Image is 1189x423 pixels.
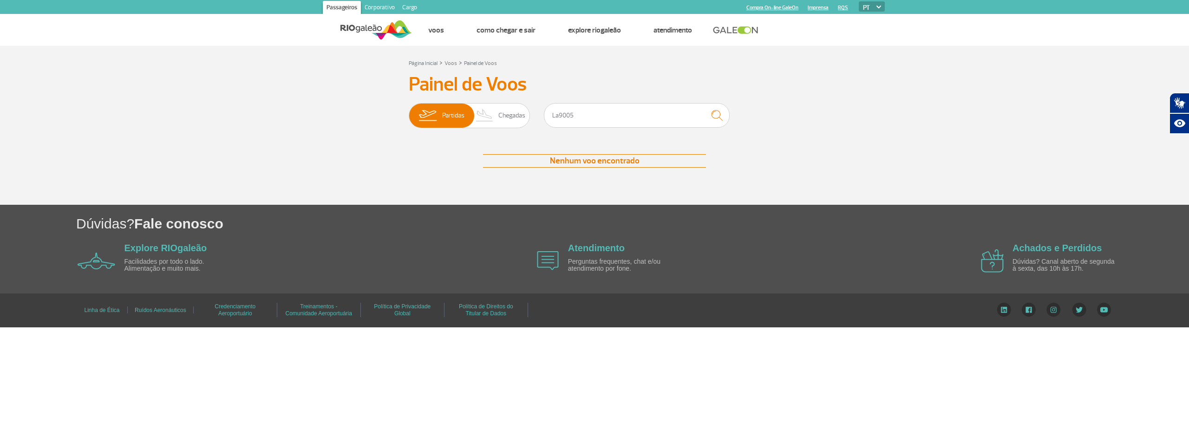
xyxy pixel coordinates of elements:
[459,300,513,320] a: Política de Direitos do Titular de Dados
[439,57,443,68] a: >
[544,103,730,128] input: Voo, cidade ou cia aérea
[399,1,421,16] a: Cargo
[413,104,442,128] img: slider-embarque
[981,249,1004,273] img: airplane icon
[1169,93,1189,113] button: Abrir tradutor de língua de sinais.
[286,300,352,320] a: Treinamentos - Comunidade Aeroportuária
[134,216,223,231] span: Fale conosco
[1013,243,1102,253] a: Achados e Perdidos
[84,304,119,317] a: Linha de Ética
[471,104,498,128] img: slider-desembarque
[409,73,780,96] h3: Painel de Voos
[459,57,462,68] a: >
[78,253,115,269] img: airplane icon
[653,26,692,35] a: Atendimento
[1097,303,1111,317] img: YouTube
[537,251,559,270] img: airplane icon
[215,300,255,320] a: Credenciamento Aeroportuário
[409,60,438,67] a: Página Inicial
[498,104,525,128] span: Chegadas
[568,258,675,273] p: Perguntas frequentes, chat e/ou atendimento por fone.
[135,304,186,317] a: Ruídos Aeronáuticos
[444,60,457,67] a: Voos
[323,1,361,16] a: Passageiros
[374,300,431,320] a: Política de Privacidade Global
[808,5,829,11] a: Imprensa
[1022,303,1036,317] img: Facebook
[428,26,444,35] a: Voos
[361,1,399,16] a: Corporativo
[442,104,464,128] span: Partidas
[124,258,231,273] p: Facilidades por todo o lado. Alimentação e muito mais.
[997,303,1011,317] img: LinkedIn
[483,154,706,168] div: Nenhum voo encontrado
[1169,93,1189,134] div: Plugin de acessibilidade da Hand Talk.
[838,5,848,11] a: RQS
[1072,303,1086,317] img: Twitter
[568,243,625,253] a: Atendimento
[464,60,497,67] a: Painel de Voos
[1169,113,1189,134] button: Abrir recursos assistivos.
[124,243,207,253] a: Explore RIOgaleão
[1013,258,1119,273] p: Dúvidas? Canal aberto de segunda à sexta, das 10h às 17h.
[1046,303,1061,317] img: Instagram
[76,214,1189,233] h1: Dúvidas?
[477,26,536,35] a: Como chegar e sair
[568,26,621,35] a: Explore RIOgaleão
[746,5,798,11] a: Compra On-line GaleOn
